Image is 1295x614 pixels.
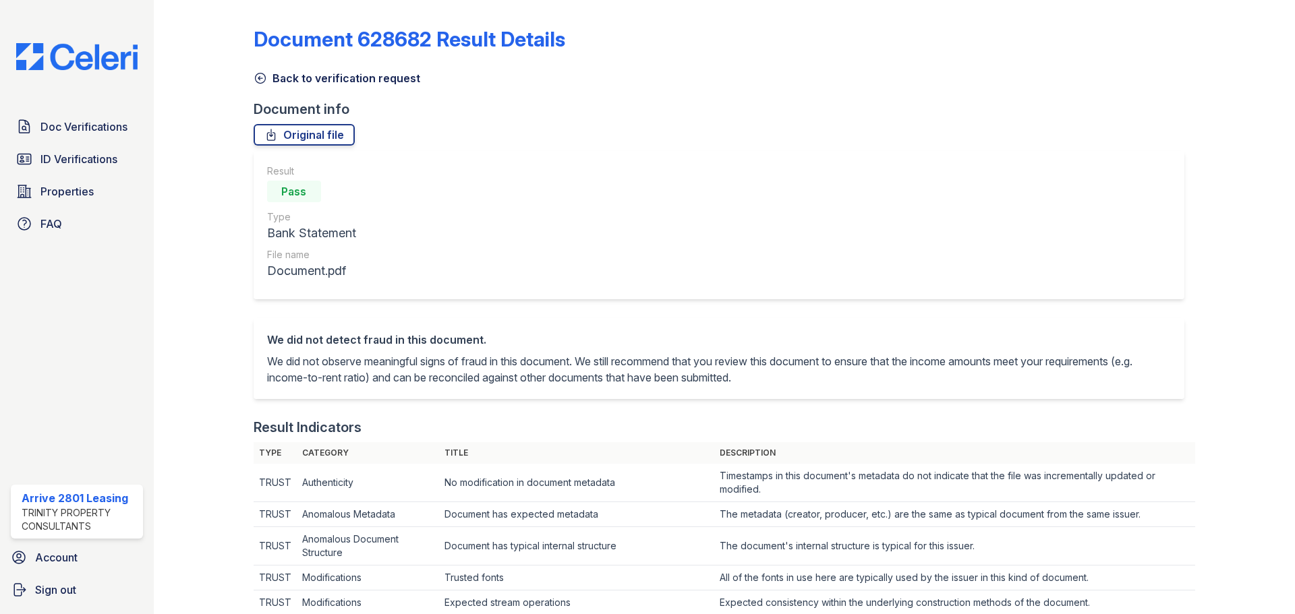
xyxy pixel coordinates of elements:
[439,464,714,502] td: No modification in document metadata
[439,565,714,590] td: Trusted fonts
[5,43,148,70] img: CE_Logo_Blue-a8612792a0a2168367f1c8372b55b34899dd931a85d93a1a3d3e32e68fde9ad4.png
[297,442,440,464] th: Category
[297,464,440,502] td: Authenticity
[267,353,1171,386] p: We did not observe meaningful signs of fraud in this document. We still recommend that you review...
[22,506,138,533] div: Trinity Property Consultants
[439,502,714,527] td: Document has expected metadata
[267,210,356,224] div: Type
[40,119,127,135] span: Doc Verifications
[297,527,440,565] td: Anomalous Document Structure
[267,164,356,178] div: Result
[267,181,321,202] div: Pass
[254,27,565,51] a: Document 628682 Result Details
[254,442,297,464] th: Type
[714,442,1195,464] th: Description
[267,332,1171,348] div: We did not detect fraud in this document.
[267,224,356,243] div: Bank Statement
[11,146,143,173] a: ID Verifications
[439,442,714,464] th: Title
[254,464,297,502] td: TRUST
[254,100,1195,119] div: Document info
[714,527,1195,565] td: The document's internal structure is typical for this issuer.
[439,527,714,565] td: Document has typical internal structure
[11,178,143,205] a: Properties
[5,576,148,603] a: Sign out
[714,464,1195,502] td: Timestamps in this document's metadata do not indicate that the file was incrementally updated or...
[254,565,297,590] td: TRUST
[35,549,78,565] span: Account
[254,502,297,527] td: TRUST
[254,124,355,146] a: Original file
[11,113,143,140] a: Doc Verifications
[22,490,138,506] div: Arrive 2801 Leasing
[267,248,356,262] div: File name
[5,544,148,571] a: Account
[714,502,1195,527] td: The metadata (creator, producer, etc.) are the same as typical document from the same issuer.
[11,210,143,237] a: FAQ
[40,151,117,167] span: ID Verifications
[254,70,420,86] a: Back to verification request
[254,527,297,565] td: TRUST
[714,565,1195,590] td: All of the fonts in use here are typically used by the issuer in this kind of document.
[40,183,94,199] span: Properties
[297,502,440,527] td: Anomalous Metadata
[35,582,76,598] span: Sign out
[267,262,356,280] div: Document.pdf
[40,216,62,232] span: FAQ
[297,565,440,590] td: Modifications
[254,418,362,437] div: Result Indicators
